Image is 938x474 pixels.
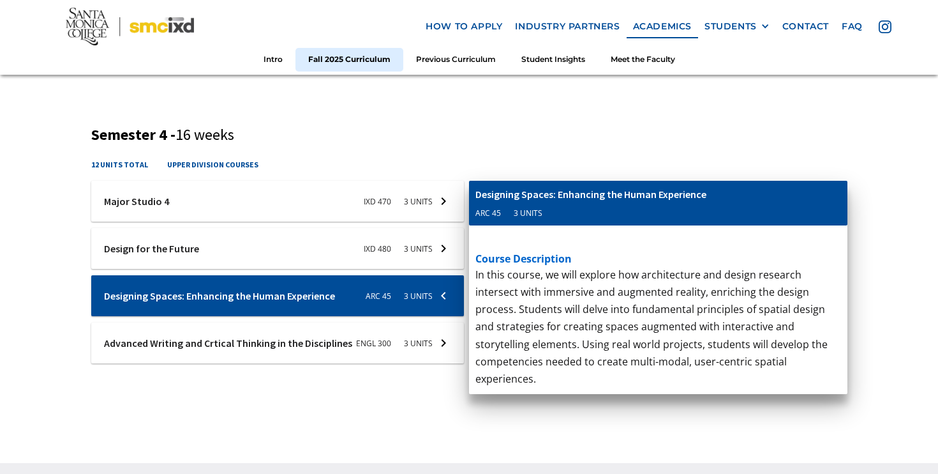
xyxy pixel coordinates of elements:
[295,48,403,72] a: Fall 2025 Curriculum
[598,48,688,72] a: Meet the Faculty
[403,48,509,72] a: Previous Curriculum
[419,15,509,38] a: how to apply
[91,126,847,144] h3: Semester 4 -
[509,15,626,38] a: industry partners
[776,15,835,38] a: contact
[91,158,148,171] h4: 12 units total
[251,48,295,72] a: Intro
[509,48,598,72] a: Student Insights
[167,158,258,171] h4: upper division courses
[704,21,770,32] div: STUDENTS
[704,21,757,32] div: STUDENTS
[66,8,194,45] img: Santa Monica College - SMC IxD logo
[627,15,698,38] a: Academics
[879,20,891,33] img: icon - instagram
[835,15,869,38] a: faq
[175,125,234,144] span: 16 weeks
